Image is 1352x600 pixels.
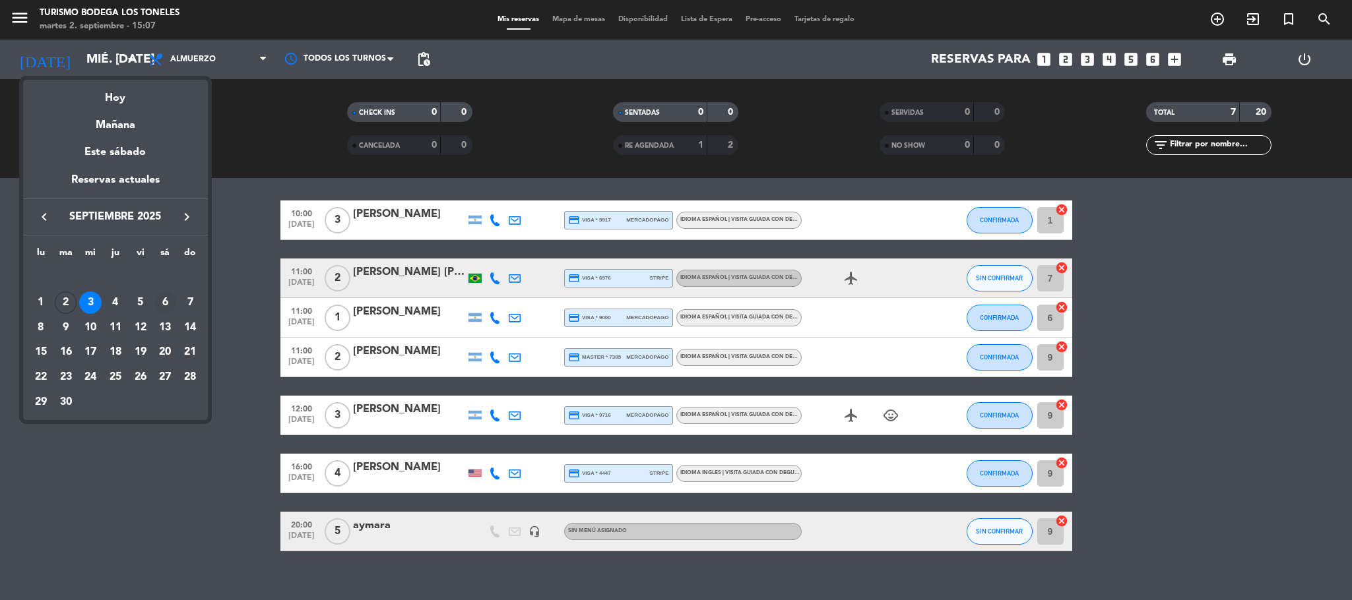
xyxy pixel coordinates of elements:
[154,316,176,339] div: 13
[128,245,153,266] th: viernes
[55,366,77,388] div: 23
[28,315,53,340] td: 8 de septiembre de 2025
[104,366,127,388] div: 25
[53,290,79,315] td: 2 de septiembre de 2025
[79,342,102,364] div: 17
[154,366,176,388] div: 27
[78,365,103,390] td: 24 de septiembre de 2025
[28,365,53,390] td: 22 de septiembre de 2025
[128,365,153,390] td: 26 de septiembre de 2025
[56,208,175,225] span: septiembre 2025
[23,171,208,198] div: Reservas actuales
[103,315,128,340] td: 11 de septiembre de 2025
[30,342,52,364] div: 15
[128,340,153,365] td: 19 de septiembre de 2025
[103,340,128,365] td: 18 de septiembre de 2025
[78,290,103,315] td: 3 de septiembre de 2025
[177,315,203,340] td: 14 de septiembre de 2025
[79,291,102,314] div: 3
[28,245,53,266] th: lunes
[103,245,128,266] th: jueves
[175,208,199,225] button: keyboard_arrow_right
[23,134,208,171] div: Este sábado
[154,291,176,314] div: 6
[179,209,195,225] i: keyboard_arrow_right
[179,291,201,314] div: 7
[53,365,79,390] td: 23 de septiembre de 2025
[55,316,77,339] div: 9
[30,316,52,339] div: 8
[177,290,203,315] td: 7 de septiembre de 2025
[103,365,128,390] td: 25 de septiembre de 2025
[153,315,178,340] td: 13 de septiembre de 2025
[55,342,77,364] div: 16
[153,365,178,390] td: 27 de septiembre de 2025
[103,290,128,315] td: 4 de septiembre de 2025
[129,316,152,339] div: 12
[78,340,103,365] td: 17 de septiembre de 2025
[23,107,208,134] div: Mañana
[36,209,52,225] i: keyboard_arrow_left
[153,245,178,266] th: sábado
[78,245,103,266] th: miércoles
[28,266,203,291] td: SEP.
[104,342,127,364] div: 18
[179,316,201,339] div: 14
[154,342,176,364] div: 20
[153,340,178,365] td: 20 de septiembre de 2025
[179,366,201,388] div: 28
[104,316,127,339] div: 11
[79,366,102,388] div: 24
[30,366,52,388] div: 22
[153,290,178,315] td: 6 de septiembre de 2025
[32,208,56,225] button: keyboard_arrow_left
[177,340,203,365] td: 21 de septiembre de 2025
[129,342,152,364] div: 19
[30,291,52,314] div: 1
[55,291,77,314] div: 2
[128,290,153,315] td: 5 de septiembre de 2025
[53,390,79,415] td: 30 de septiembre de 2025
[23,80,208,107] div: Hoy
[129,291,152,314] div: 5
[129,366,152,388] div: 26
[53,340,79,365] td: 16 de septiembre de 2025
[128,315,153,340] td: 12 de septiembre de 2025
[104,291,127,314] div: 4
[28,290,53,315] td: 1 de septiembre de 2025
[53,245,79,266] th: martes
[177,245,203,266] th: domingo
[78,315,103,340] td: 10 de septiembre de 2025
[28,390,53,415] td: 29 de septiembre de 2025
[179,342,201,364] div: 21
[53,315,79,340] td: 9 de septiembre de 2025
[28,340,53,365] td: 15 de septiembre de 2025
[55,391,77,413] div: 30
[30,391,52,413] div: 29
[79,316,102,339] div: 10
[177,365,203,390] td: 28 de septiembre de 2025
